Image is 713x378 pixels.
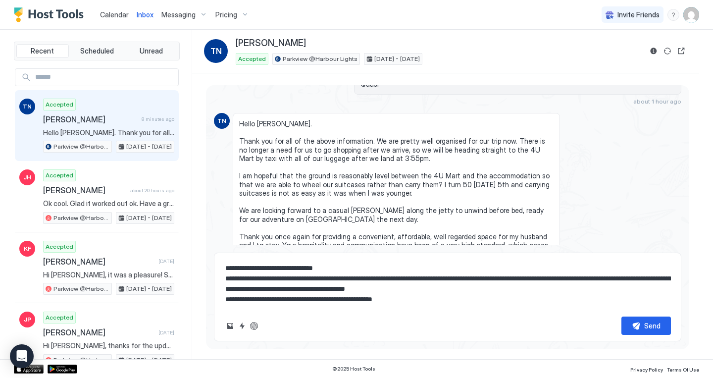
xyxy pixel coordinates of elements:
span: Parkview @Harbour Lights [53,356,109,365]
a: Terms Of Use [667,364,699,374]
input: Input Field [31,69,178,86]
span: Messaging [161,10,196,19]
span: [DATE] - [DATE] [374,54,420,63]
span: Ok cool. Glad it worked out ok. Have a great stay and don’t hesitate to reach out if you have any... [43,199,174,208]
span: Invite Friends [617,10,660,19]
span: [PERSON_NAME] [236,38,306,49]
a: App Store [14,365,44,374]
span: Hello [PERSON_NAME]. Thank you for all of the above information. We are pretty well organised for... [239,119,554,293]
span: [DATE] - [DATE] [126,284,172,293]
span: Accepted [46,242,73,251]
span: Pricing [215,10,237,19]
span: Accepted [46,313,73,322]
span: JP [24,315,31,324]
span: [PERSON_NAME] [43,327,154,337]
span: [PERSON_NAME] [43,114,138,124]
button: Send [621,317,671,335]
a: Inbox [137,9,153,20]
span: about 1 hour ago [633,98,681,105]
div: tab-group [14,42,180,60]
button: Unread [125,44,177,58]
span: [PERSON_NAME] [43,257,154,267]
a: Host Tools Logo [14,7,88,22]
span: Privacy Policy [630,367,663,373]
span: Scheduled [80,47,114,55]
span: TN [23,102,32,111]
span: KF [24,244,31,253]
span: Parkview @Harbour Lights [283,54,357,63]
button: Upload image [224,320,236,332]
span: JH [23,173,31,182]
span: Recent [31,47,54,55]
button: Open reservation [675,45,687,57]
span: Calendar [100,10,129,19]
span: Accepted [46,100,73,109]
span: [DATE] - [DATE] [126,214,172,222]
button: Sync reservation [662,45,673,57]
button: ChatGPT Auto Reply [248,320,260,332]
span: © 2025 Host Tools [332,366,375,372]
div: User profile [683,7,699,23]
span: Parkview @Harbour Lights [53,214,109,222]
div: menu [667,9,679,21]
span: [DATE] - [DATE] [126,142,172,151]
span: Accepted [46,171,73,180]
button: Recent [16,44,69,58]
span: [DATE] [158,258,174,265]
span: [DATE] [158,329,174,336]
a: Google Play Store [48,365,77,374]
a: Privacy Policy [630,364,663,374]
span: Terms Of Use [667,367,699,373]
a: Calendar [100,9,129,20]
span: Parkview @Harbour Lights [53,284,109,293]
span: Parkview @Harbour Lights [53,142,109,151]
span: Hello [PERSON_NAME]. Thank you for all of the above information. We are pretty well organised for... [43,128,174,137]
span: [DATE] - [DATE] [126,356,172,365]
button: Reservation information [648,45,660,57]
span: about 20 hours ago [130,187,174,194]
span: TN [210,45,222,57]
span: Hi [PERSON_NAME], it was a pleasure! Safe trip. [43,270,174,279]
span: 8 minutes ago [142,116,174,122]
span: Hi [PERSON_NAME], thanks for the update. We will get our maintenance guy to investigate this. Muc... [43,341,174,350]
button: Quick reply [236,320,248,332]
div: Open Intercom Messenger [10,344,34,368]
span: Unread [140,47,163,55]
span: Inbox [137,10,153,19]
span: Accepted [238,54,266,63]
div: Send [644,321,661,331]
span: [PERSON_NAME] [43,185,126,195]
span: TN [217,116,226,125]
button: Scheduled [71,44,123,58]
